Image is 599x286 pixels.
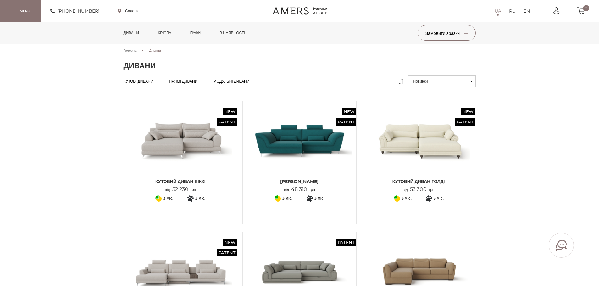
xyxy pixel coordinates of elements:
span: Patent [336,118,356,126]
span: 52 230 [170,186,191,192]
a: Дивани [119,22,144,44]
a: New Patent Кутовий диван ВІККІ Кутовий диван ВІККІ Кутовий диван ВІККІ від52 230грн [129,106,233,192]
a: RU [509,7,516,15]
p: від грн [403,186,435,192]
a: Прямі дивани [169,79,197,84]
a: New Patent Кутовий диван ГОЛДІ Кутовий диван ГОЛДІ Кутовий диван ГОЛДІ від53 300грн [367,106,471,192]
button: Новинки [408,75,476,87]
span: New [223,239,237,246]
a: Пуфи [186,22,206,44]
a: [PHONE_NUMBER] [50,7,99,15]
a: в наявності [215,22,250,44]
span: 53 300 [408,186,429,192]
p: від грн [165,186,196,192]
a: EN [524,7,530,15]
span: 0 [583,5,589,11]
p: від грн [284,186,315,192]
span: Кутовий диван ГОЛДІ [367,178,471,185]
span: Patent [455,118,475,126]
span: 48 310 [289,186,309,192]
a: Модульні дивани [213,79,249,84]
span: Patent [217,118,237,126]
a: Крісла [153,22,176,44]
span: 3 міс. [434,195,444,202]
span: 3 міс. [195,195,205,202]
a: Кутові дивани [124,79,153,84]
span: 3 міс. [402,195,412,202]
a: Головна [124,48,137,53]
span: 3 міс. [163,195,173,202]
span: Кутовий диван ВІККІ [129,178,233,185]
span: [PERSON_NAME] [247,178,352,185]
span: Patent [217,249,237,256]
h1: Дивани [124,61,476,71]
span: 3 міс. [282,195,292,202]
a: UA [495,7,501,15]
span: 3 міс. [314,195,324,202]
span: New [461,108,475,115]
a: New Patent Кутовий Диван Грейсі Кутовий Диван Грейсі [PERSON_NAME] від48 310грн [247,106,352,192]
a: Салони [118,8,139,14]
span: New [342,108,356,115]
span: Patent [336,239,356,246]
button: Замовити зразки [418,25,476,41]
span: Замовити зразки [425,30,468,36]
span: New [223,108,237,115]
